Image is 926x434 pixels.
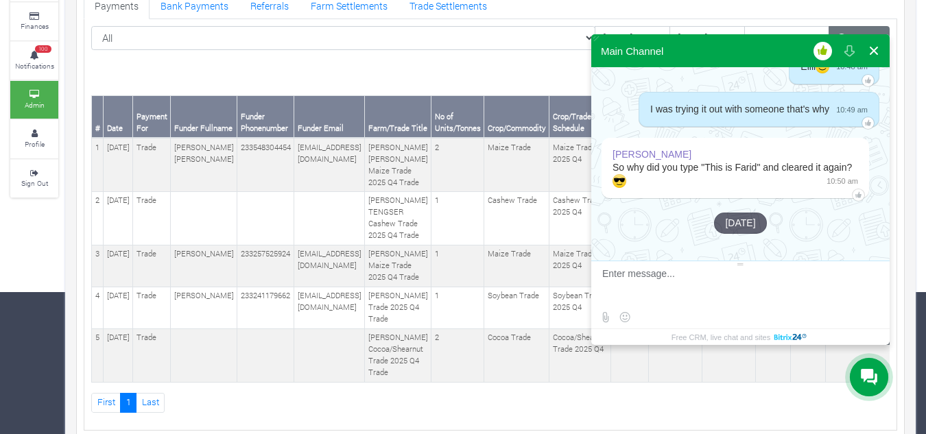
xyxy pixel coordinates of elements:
th: Crop/Trade Schedule [549,96,611,138]
a: 100 Notifications [10,42,58,80]
small: Finances [21,21,49,31]
td: [PERSON_NAME] TENGSER Cashew Trade 2025 Q4 Trade [365,191,431,245]
td: [DATE] [104,287,133,328]
td: Trade [133,245,171,287]
small: Notifications [15,61,54,71]
button: Select emoticon [616,309,633,326]
td: [PERSON_NAME] [171,245,237,287]
td: Maize Trade 2025 Q4 [549,138,611,191]
th: Payment For [133,96,171,138]
span: 10:49 am [829,103,868,116]
td: Maize Trade 2025 Q4 [549,245,611,287]
td: Trade [133,138,171,191]
span: So why did you type "This is Farid" and cleared it again? [613,162,852,186]
td: Cocoa/Shearnut Trade 2025 Q4 [549,328,611,382]
a: First [91,393,121,413]
th: # [92,96,104,138]
div: Main Channel [601,45,663,57]
td: Maize Trade [484,245,549,287]
td: Trade [133,328,171,382]
button: Rate our service [810,34,835,67]
span: 10:50 am [820,174,858,187]
button: Download conversation history [837,34,862,67]
a: Sign Out [10,160,58,197]
td: [PERSON_NAME] [PERSON_NAME] [171,138,237,191]
td: mtn_app_test [649,328,702,382]
td: [PERSON_NAME] Maize Trade 2025 Q4 Trade [365,245,431,287]
td: [DATE] [104,328,133,382]
button: Close widget [862,34,886,67]
span: I was trying it out with someone that's why [650,104,829,114]
a: 1 [120,393,136,413]
small: Profile [25,139,45,149]
a: Profile [10,120,58,158]
td: [PERSON_NAME] [PERSON_NAME] Maize Trade 2025 Q4 Trade [365,138,431,191]
th: No of Units/Tonnes [431,96,484,138]
td: Cashew Trade 2025 Q4 [549,191,611,245]
td: 1 [92,138,104,191]
td: Maize Trade [484,138,549,191]
td: test [611,328,649,382]
div: [PERSON_NAME] [613,148,691,161]
td: 64186453247 [702,328,756,382]
a: Admin [10,81,58,119]
td: [PERSON_NAME] Cocoa/Shearnut Trade 2025 Q4 Trade [365,328,431,382]
td: 233257525924 [237,245,294,287]
a: Free CRM, live chat and sites [672,329,809,345]
small: Sign Out [21,178,48,188]
label: Send file [597,309,614,326]
td: 1 [431,245,484,287]
th: Funder Email [294,96,365,138]
input: DD/MM/YYYY [669,26,745,51]
td: [DATE] [104,245,133,287]
th: Funder Phonenumber [237,96,294,138]
td: [EMAIL_ADDRESS][DOMAIN_NAME] [294,287,365,328]
td: 2 [92,191,104,245]
td: 233548304454 [237,138,294,191]
td: Soybean Trade 2025 Q4 [549,287,611,328]
td: 2 [431,328,484,382]
td: [PERSON_NAME] Trade 2025 Q4 Trade [365,287,431,328]
th: Farm/Trade Title [365,96,431,138]
td: Cashew Trade [484,191,549,245]
span: 100 [35,45,51,53]
td: [PERSON_NAME] [171,287,237,328]
th: Crop/Commodity [484,96,549,138]
span: Free CRM, live chat and sites [672,329,770,345]
td: 4 [92,287,104,328]
td: [EMAIL_ADDRESS][DOMAIN_NAME] [294,138,365,191]
td: 1 [431,191,484,245]
img: Cool [613,174,626,188]
td: Soybean Trade [484,287,549,328]
a: Last [136,393,165,413]
th: Funder Fullname [171,96,237,138]
th: Date [104,96,133,138]
td: [DATE] [104,191,133,245]
small: Admin [25,100,45,110]
td: 2 [431,138,484,191]
td: Cocoa Trade [484,328,549,382]
td: 3 [92,245,104,287]
td: Trade [133,191,171,245]
td: [DATE] [104,138,133,191]
td: Trade [133,287,171,328]
div: [DATE] [714,213,766,234]
td: 1 [431,287,484,328]
a: Finances [10,3,58,40]
a: Search [829,26,890,51]
input: DD/MM/YYYY [595,26,670,51]
nav: Page Navigation [91,393,890,413]
input: Search for Payments [744,26,830,51]
td: [EMAIL_ADDRESS][DOMAIN_NAME] [294,245,365,287]
td: 5 [92,328,104,382]
td: 233241179662 [237,287,294,328]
